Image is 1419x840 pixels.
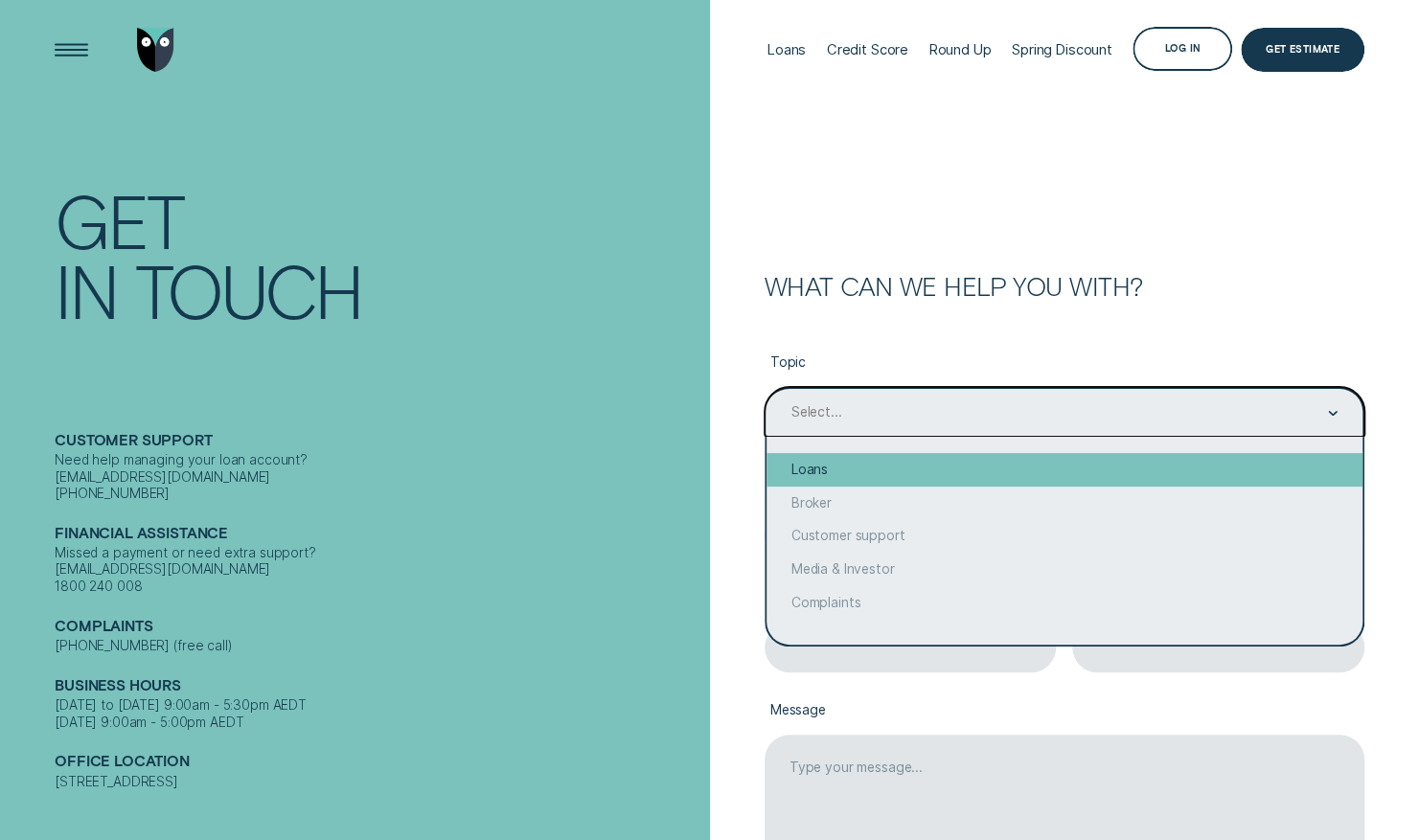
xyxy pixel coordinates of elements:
[55,676,701,697] h2: Business Hours
[1133,27,1232,72] button: Log in
[55,452,701,502] div: Need help managing your loan account? [EMAIL_ADDRESS][DOMAIN_NAME] [PHONE_NUMBER]
[791,405,842,421] div: Select...
[49,28,94,73] button: Open Menu
[55,255,117,324] div: In
[765,341,1364,387] label: Topic
[135,255,361,324] div: Touch
[55,545,701,595] div: Missed a payment or need extra support? [EMAIL_ADDRESS][DOMAIN_NAME] 1800 240 008
[55,638,701,654] div: [PHONE_NUMBER] (free call)
[765,690,1364,736] label: Message
[55,617,701,638] h2: Complaints
[137,28,174,73] img: Wisr
[929,41,992,58] div: Round Up
[767,520,1362,554] div: Customer support
[765,274,1364,299] h2: What can we help you with?
[767,487,1362,520] div: Broker
[55,774,701,790] div: [STREET_ADDRESS]
[767,553,1362,586] div: Media & Investor
[767,586,1362,620] div: Complaints
[55,185,182,254] div: Get
[767,41,806,58] div: Loans
[1012,41,1112,58] div: Spring Discount
[827,41,908,58] div: Credit Score
[55,752,701,773] h2: Office Location
[55,431,701,452] h2: Customer support
[55,697,701,731] div: [DATE] to [DATE] 9:00am - 5:30pm AEDT [DATE] 9:00am - 5:00pm AEDT
[767,453,1362,487] div: Loans
[55,185,701,324] h1: Get In Touch
[1241,28,1364,73] a: Get Estimate
[55,524,701,545] h2: Financial assistance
